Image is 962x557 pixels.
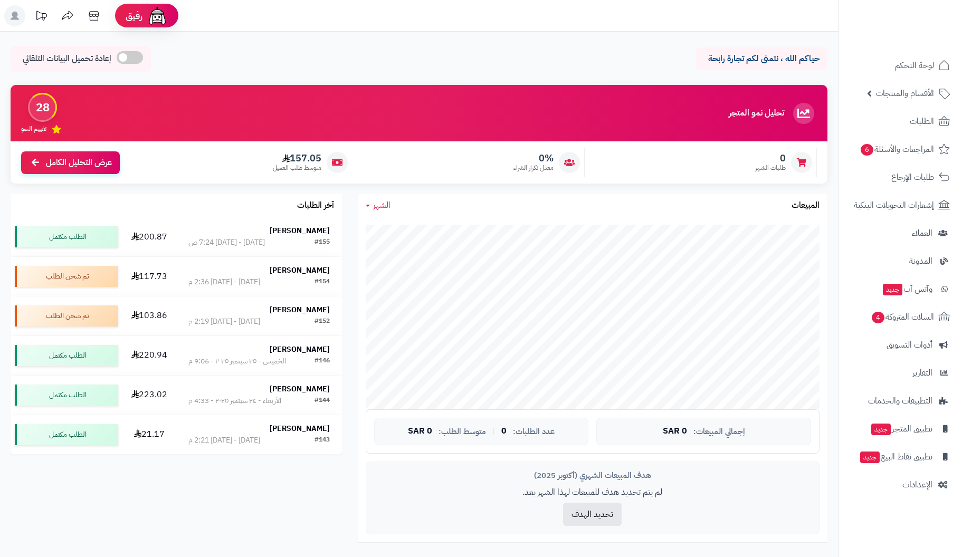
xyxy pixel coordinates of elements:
[891,170,934,185] span: طلبات الإرجاع
[21,151,120,174] a: عرض التحليل الكامل
[21,124,46,133] span: تقييم النمو
[297,201,334,210] h3: آخر الطلبات
[188,316,260,327] div: [DATE] - [DATE] 2:19 م
[909,254,932,268] span: المدونة
[845,332,956,358] a: أدوات التسويق
[872,312,884,323] span: 4
[871,310,934,324] span: السلات المتروكة
[270,344,330,355] strong: [PERSON_NAME]
[270,383,330,395] strong: [PERSON_NAME]
[273,164,321,172] span: متوسط طلب العميل
[188,237,265,248] div: [DATE] - [DATE] 7:24 ص
[792,201,820,210] h3: المبيعات
[15,424,118,445] div: الطلب مكتمل
[126,9,142,22] span: رفيق
[902,477,932,492] span: الإعدادات
[910,114,934,129] span: الطلبات
[122,217,176,256] td: 200.87
[122,415,176,454] td: 21.17
[513,164,554,172] span: معدل تكرار الشراء
[122,257,176,296] td: 117.73
[703,53,820,65] p: حياكم الله ، نتمنى لكم تجارة رابحة
[513,152,554,164] span: 0%
[755,152,786,164] span: 0
[315,396,330,406] div: #144
[15,226,118,247] div: الطلب مكتمل
[845,248,956,274] a: المدونة
[845,360,956,386] a: التقارير
[845,193,956,218] a: إشعارات التحويلات البنكية
[912,226,932,241] span: العملاء
[887,338,932,352] span: أدوات التسويق
[663,427,687,436] span: 0 SAR
[374,486,811,498] p: لم يتم تحديد هدف للمبيعات لهذا الشهر بعد.
[845,137,956,162] a: المراجعات والأسئلة6
[15,385,118,406] div: الطلب مكتمل
[755,164,786,172] span: طلبات الشهر
[270,225,330,236] strong: [PERSON_NAME]
[845,53,956,78] a: لوحة التحكم
[845,444,956,469] a: تطبيق نقاط البيعجديد
[845,109,956,134] a: الطلبات
[501,427,507,436] span: 0
[15,266,118,287] div: تم شحن الطلب
[876,86,934,101] span: الأقسام والمنتجات
[270,304,330,315] strong: [PERSON_NAME]
[860,452,880,463] span: جديد
[861,144,873,156] span: 6
[895,58,934,73] span: لوحة التحكم
[315,237,330,248] div: #155
[147,5,168,26] img: ai-face.png
[270,265,330,276] strong: [PERSON_NAME]
[366,199,390,212] a: الشهر
[845,416,956,441] a: تطبيق المتجرجديد
[315,316,330,327] div: #152
[315,356,330,367] div: #146
[845,276,956,302] a: وآتس آبجديد
[883,284,902,295] span: جديد
[408,427,432,436] span: 0 SAR
[23,53,111,65] span: إعادة تحميل البيانات التلقائي
[439,427,486,436] span: متوسط الطلب:
[46,157,112,169] span: عرض التحليل الكامل
[188,435,260,446] div: [DATE] - [DATE] 2:21 م
[859,449,932,464] span: تطبيق نقاط البيع
[374,470,811,481] div: هدف المبيعات الشهري (أكتوبر 2025)
[845,472,956,497] a: الإعدادات
[871,424,891,435] span: جديد
[270,423,330,434] strong: [PERSON_NAME]
[882,282,932,296] span: وآتس آب
[845,220,956,246] a: العملاء
[273,152,321,164] span: 157.05
[188,356,286,367] div: الخميس - ٢٥ سبتمبر ٢٠٢٥ - 9:06 م
[15,345,118,366] div: الطلب مكتمل
[188,277,260,287] div: [DATE] - [DATE] 2:36 م
[845,388,956,414] a: التطبيقات والخدمات
[373,199,390,212] span: الشهر
[15,305,118,326] div: تم شحن الطلب
[693,427,745,436] span: إجمالي المبيعات:
[513,427,555,436] span: عدد الطلبات:
[28,5,54,29] a: تحديثات المنصة
[122,296,176,335] td: 103.86
[315,277,330,287] div: #154
[315,435,330,446] div: #143
[845,304,956,330] a: السلات المتروكة4
[492,427,495,435] span: |
[860,142,934,157] span: المراجعات والأسئلة
[122,376,176,415] td: 223.02
[845,165,956,190] a: طلبات الإرجاع
[890,8,952,30] img: logo-2.png
[122,336,176,375] td: 220.94
[188,396,281,406] div: الأربعاء - ٢٤ سبتمبر ٢٠٢٥ - 4:33 م
[854,198,934,213] span: إشعارات التحويلات البنكية
[868,393,932,408] span: التطبيقات والخدمات
[729,109,784,118] h3: تحليل نمو المتجر
[563,503,622,526] button: تحديد الهدف
[870,421,932,436] span: تطبيق المتجر
[912,366,932,380] span: التقارير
